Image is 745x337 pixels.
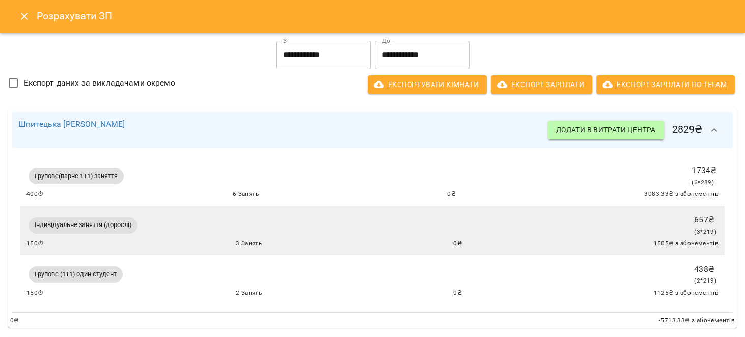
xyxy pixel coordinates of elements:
[453,288,462,298] span: 0 ₴
[368,75,487,94] button: Експортувати кімнати
[499,78,584,91] span: Експорт Зарплати
[236,239,262,249] span: 3 Занять
[653,239,719,249] span: 1505 ₴ з абонементів
[548,118,727,143] h6: 2829 ₴
[644,189,719,200] span: 3083.33 ₴ з абонементів
[10,316,19,326] span: 0 ₴
[29,220,137,230] span: Індивідуальне заняття (дорослі)
[18,119,125,129] a: Шпитецька [PERSON_NAME]
[447,189,456,200] span: 0 ₴
[376,78,479,91] span: Експортувати кімнати
[26,189,44,200] span: 400 ⏱
[556,124,656,136] span: Додати в витрати центра
[453,239,462,249] span: 0 ₴
[604,78,727,91] span: Експорт Зарплати по тегам
[233,189,259,200] span: 6 Занять
[659,316,735,326] span: -5713.33 ₴ з абонементів
[653,288,719,298] span: 1125 ₴ з абонементів
[491,75,592,94] button: Експорт Зарплати
[29,270,123,279] span: Групове (1+1) один студент
[692,164,716,177] p: 1734 ₴
[694,228,716,235] span: ( 3 * 219 )
[548,121,664,139] button: Додати в витрати центра
[37,8,733,24] h6: Розрахувати ЗП
[694,277,716,284] span: ( 2 * 219 )
[692,179,714,186] span: ( 6 * 289 )
[26,288,44,298] span: 150 ⏱
[236,288,262,298] span: 2 Занять
[596,75,735,94] button: Експорт Зарплати по тегам
[24,77,175,89] span: Експорт даних за викладачами окремо
[694,263,716,275] p: 438 ₴
[694,214,716,226] p: 657 ₴
[12,4,37,29] button: Close
[26,239,44,249] span: 150 ⏱
[29,172,124,181] span: Групове(парне 1+1) заняття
